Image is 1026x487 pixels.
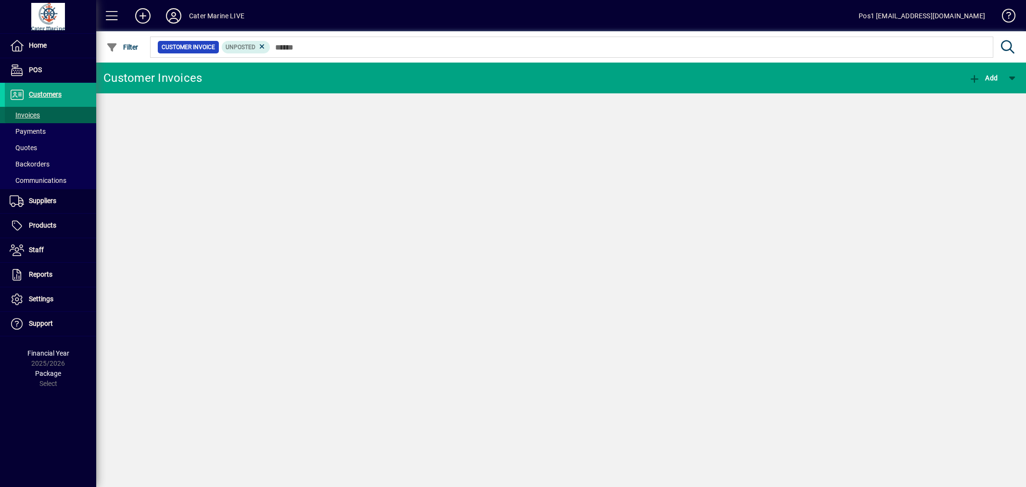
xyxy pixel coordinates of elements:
span: Add [969,74,998,82]
button: Filter [104,38,141,56]
span: Communications [10,177,66,184]
span: Suppliers [29,197,56,205]
a: Quotes [5,140,96,156]
span: Support [29,320,53,327]
span: Settings [29,295,53,303]
span: Quotes [10,144,37,152]
span: Package [35,370,61,377]
a: Knowledge Base [995,2,1014,33]
a: Settings [5,287,96,311]
span: Products [29,221,56,229]
a: Backorders [5,156,96,172]
a: Reports [5,263,96,287]
button: Profile [158,7,189,25]
span: Financial Year [27,349,69,357]
span: Staff [29,246,44,254]
span: Customer Invoice [162,42,215,52]
div: Pos1 [EMAIL_ADDRESS][DOMAIN_NAME] [859,8,985,24]
span: Home [29,41,47,49]
span: Filter [106,43,139,51]
a: Home [5,34,96,58]
span: Payments [10,128,46,135]
span: POS [29,66,42,74]
button: Add [127,7,158,25]
span: Customers [29,90,62,98]
span: Reports [29,270,52,278]
button: Add [966,69,1000,87]
div: Cater Marine LIVE [189,8,244,24]
a: POS [5,58,96,82]
mat-chip: Customer Invoice Status: Unposted [222,41,270,53]
a: Products [5,214,96,238]
a: Payments [5,123,96,140]
span: Backorders [10,160,50,168]
a: Communications [5,172,96,189]
a: Suppliers [5,189,96,213]
span: Invoices [10,111,40,119]
a: Support [5,312,96,336]
div: Customer Invoices [103,70,202,86]
span: Unposted [226,44,255,51]
a: Staff [5,238,96,262]
a: Invoices [5,107,96,123]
